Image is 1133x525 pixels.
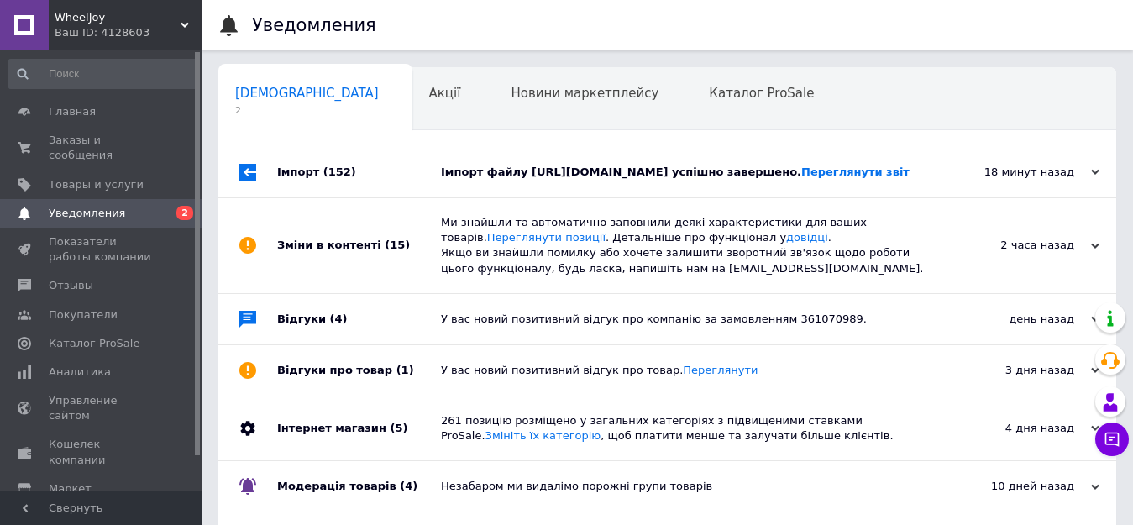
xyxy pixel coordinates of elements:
a: Переглянути позиції [487,231,606,244]
div: Імпорт файлу [URL][DOMAIN_NAME] успішно завершено. [441,165,931,180]
div: Зміни в контенті [277,198,441,293]
span: Каталог ProSale [709,86,814,101]
span: Главная [49,104,96,119]
span: Показатели работы компании [49,234,155,265]
span: Товары и услуги [49,177,144,192]
div: Імпорт [277,147,441,197]
div: 3 дня назад [931,363,1099,378]
div: У вас новий позитивний відгук про товар. [441,363,931,378]
span: (4) [330,312,348,325]
span: (152) [323,165,356,178]
input: Поиск [8,59,198,89]
span: Каталог ProSale [49,336,139,351]
span: Аналитика [49,365,111,380]
span: Уведомления [49,206,125,221]
div: Відгуки про товар [277,345,441,396]
div: 10 дней назад [931,479,1099,494]
span: (5) [390,422,407,434]
h1: Уведомления [252,15,376,35]
span: (15) [385,239,410,251]
div: Незабаром ми видалімо порожні групи товарів [441,479,931,494]
span: Управление сайтом [49,393,155,423]
span: [DEMOGRAPHIC_DATA] [235,86,379,101]
span: WheelJoy [55,10,181,25]
a: Переглянути [683,364,758,376]
div: Інтернет магазин [277,396,441,460]
span: 2 [176,206,193,220]
a: довідці [786,231,828,244]
button: Чат с покупателем [1095,423,1129,456]
span: (1) [396,364,414,376]
div: день назад [931,312,1099,327]
div: 261 позицію розміщено у загальних категоріях з підвищеними ставками ProSale. , щоб платити менше ... [441,413,931,444]
span: Новини маркетплейсу [511,86,658,101]
div: Відгуки [277,294,441,344]
span: Покупатели [49,307,118,323]
div: 18 минут назад [931,165,1099,180]
div: У вас новий позитивний відгук про компанію за замовленням 361070989. [441,312,931,327]
span: Кошелек компании [49,437,155,467]
span: Акції [429,86,461,101]
div: 2 часа назад [931,238,1099,253]
a: Змініть їх категорію [485,429,601,442]
div: Ваш ID: 4128603 [55,25,202,40]
span: 2 [235,104,379,117]
span: Маркет [49,481,92,496]
span: Отзывы [49,278,93,293]
span: Заказы и сообщения [49,133,155,163]
a: Переглянути звіт [801,165,910,178]
div: Модерація товарів [277,461,441,512]
span: (4) [400,480,417,492]
div: Ми знайшли та автоматично заповнили деякі характеристики для ваших товарів. . Детальніше про функ... [441,215,931,276]
div: 4 дня назад [931,421,1099,436]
